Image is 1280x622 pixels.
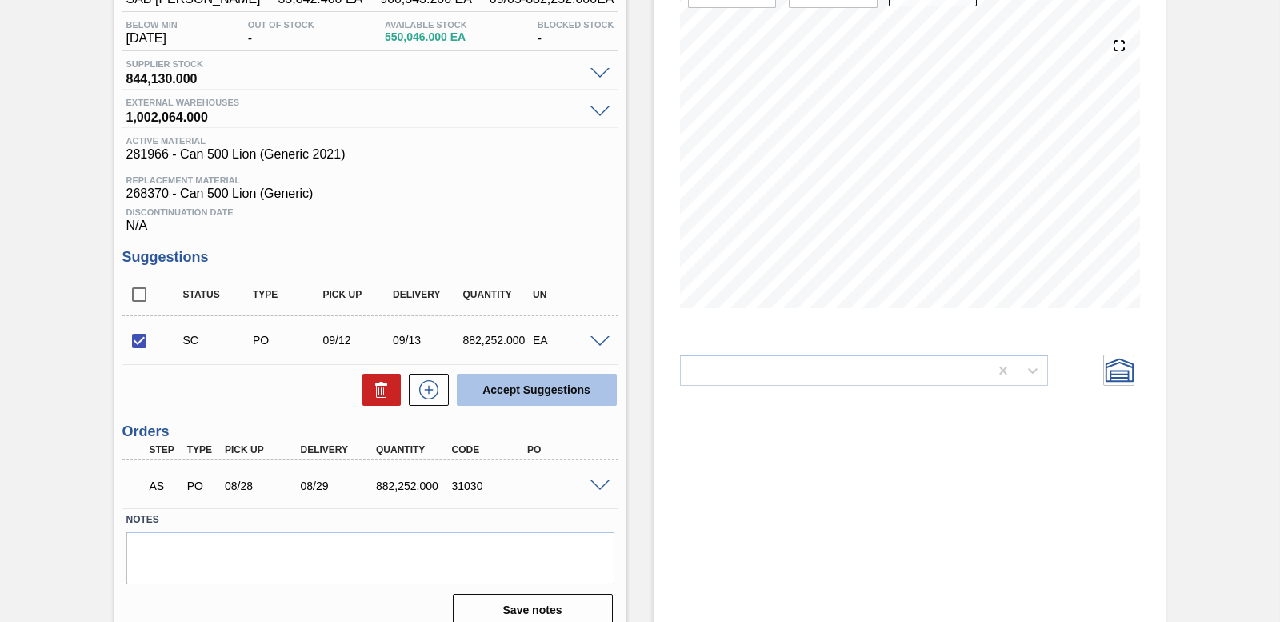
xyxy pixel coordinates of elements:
div: Purchase order [183,480,222,492]
div: Status [179,289,256,300]
span: Active Material [126,136,346,146]
span: Out Of Stock [248,20,314,30]
span: 268370 - Can 500 Lion (Generic) [126,187,614,201]
div: Delivery [389,289,466,300]
h3: Suggestions [122,249,618,266]
span: Below Min [126,20,178,30]
span: 550,046.000 EA [385,31,467,43]
span: Supplier Stock [126,59,582,69]
span: 844,130.000 [126,69,582,85]
div: 882,252.000 [459,334,536,347]
div: Suggestion Created [179,334,256,347]
div: Purchase order [249,334,326,347]
div: Type [183,444,222,455]
label: Notes [126,508,614,532]
span: Blocked Stock [538,20,614,30]
div: Type [249,289,326,300]
span: 281966 - Can 500 Lion (Generic 2021) [126,147,346,162]
span: Replacement Material [126,175,614,185]
span: Discontinuation Date [126,207,614,217]
span: Available Stock [385,20,467,30]
span: [DATE] [126,31,178,46]
div: Quantity [459,289,536,300]
div: Accept Suggestions [449,372,618,407]
div: Delete Suggestions [354,374,401,406]
div: Pick up [221,444,304,455]
div: 09/13/2025 [389,334,466,347]
div: Waiting for PO SAP [146,468,184,504]
div: 09/12/2025 [319,334,396,347]
div: EA [529,334,606,347]
div: PO [523,444,606,455]
div: 882,252.000 [372,480,455,492]
p: AS [150,480,180,492]
div: - [244,20,318,46]
div: New suggestion [401,374,449,406]
div: - [534,20,618,46]
span: 1,002,064.000 [126,107,582,123]
div: N/A [122,201,618,233]
div: Pick up [319,289,396,300]
div: Quantity [372,444,455,455]
button: Accept Suggestions [457,374,617,406]
h3: Orders [122,423,618,440]
div: UN [529,289,606,300]
div: 08/29/2025 [297,480,380,492]
div: 31030 [448,480,531,492]
span: External warehouses [126,98,582,107]
div: Code [448,444,531,455]
div: 08/28/2025 [221,480,304,492]
div: Delivery [297,444,380,455]
div: Step [146,444,184,455]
